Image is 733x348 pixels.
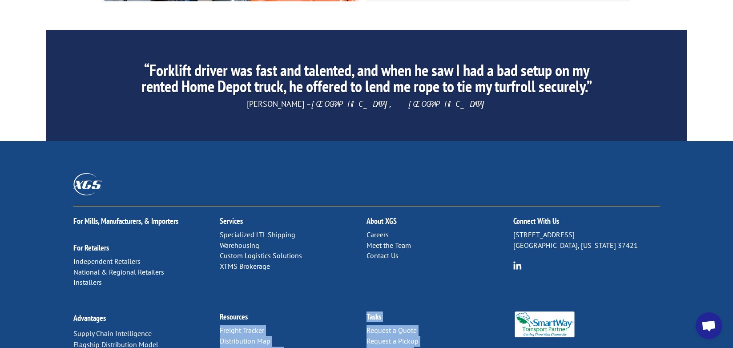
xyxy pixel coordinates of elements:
a: Services [220,216,243,226]
a: Contact Us [366,251,399,260]
h2: Tasks [366,313,513,325]
a: National & Regional Retailers [73,267,164,276]
a: Resources [220,312,248,322]
h2: “Forklift driver was fast and talented, and when he saw I had a bad setup on my rented Home Depot... [130,62,603,99]
h2: Connect With Us [513,217,660,230]
a: Independent Retailers [73,257,141,266]
em: [GEOGRAPHIC_DATA], [GEOGRAPHIC_DATA] [311,99,487,109]
img: group-6 [513,261,522,270]
a: Distribution Map [220,336,270,345]
span: [PERSON_NAME] – [247,99,487,109]
img: Smartway_Logo [513,312,576,337]
a: For Retailers [73,243,109,253]
a: XTMS Brokerage [220,262,270,271]
a: Meet the Team [366,241,411,250]
a: Warehousing [220,241,259,250]
a: Careers [366,230,389,239]
a: Advantages [73,313,106,323]
a: Custom Logistics Solutions [220,251,302,260]
a: Request a Pickup [366,336,419,345]
div: Open chat [696,312,722,339]
a: Supply Chain Intelligence [73,329,152,338]
a: Specialized LTL Shipping [220,230,295,239]
img: XGS_Logos_ALL_2024_All_White [73,173,102,195]
p: [STREET_ADDRESS] [GEOGRAPHIC_DATA], [US_STATE] 37421 [513,230,660,251]
a: Freight Tracker [220,326,264,335]
a: About XGS [366,216,397,226]
a: Request a Quote [366,326,417,335]
a: For Mills, Manufacturers, & Importers [73,216,178,226]
a: Installers [73,278,102,287]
